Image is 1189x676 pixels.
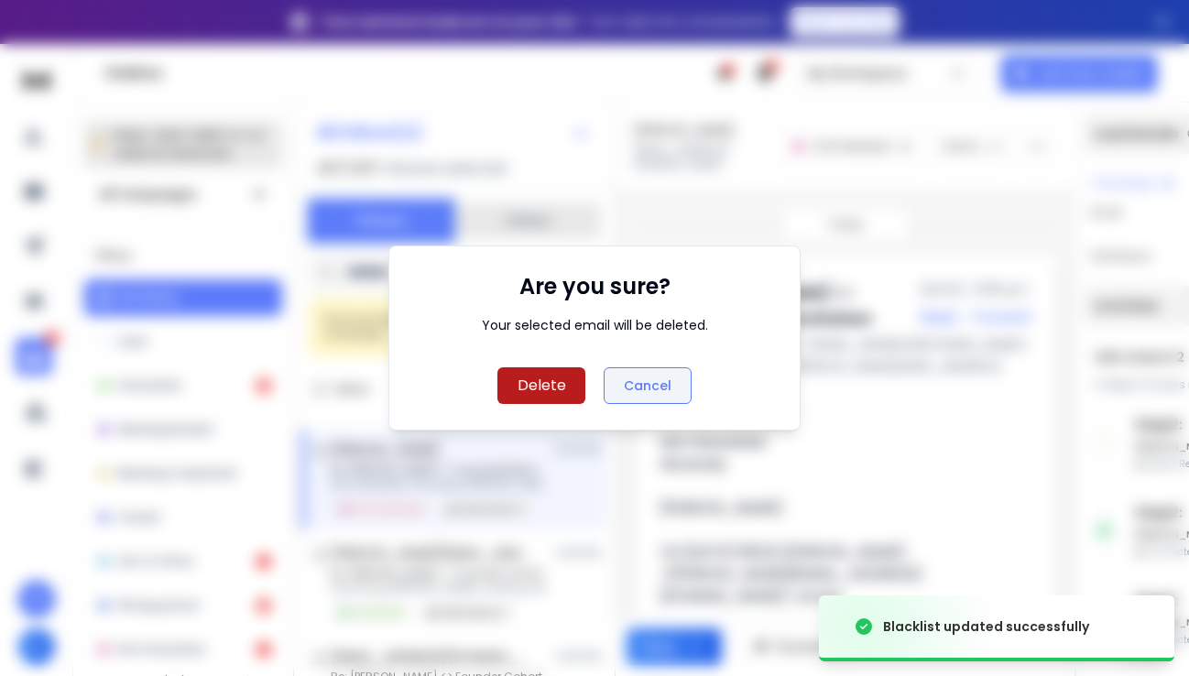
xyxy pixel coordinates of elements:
[883,617,1089,636] div: Blacklist updated successfully
[482,316,708,334] div: Your selected email will be deleted.
[519,272,671,301] h1: Are you sure?
[497,367,585,404] button: Delete
[604,367,692,404] button: Cancel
